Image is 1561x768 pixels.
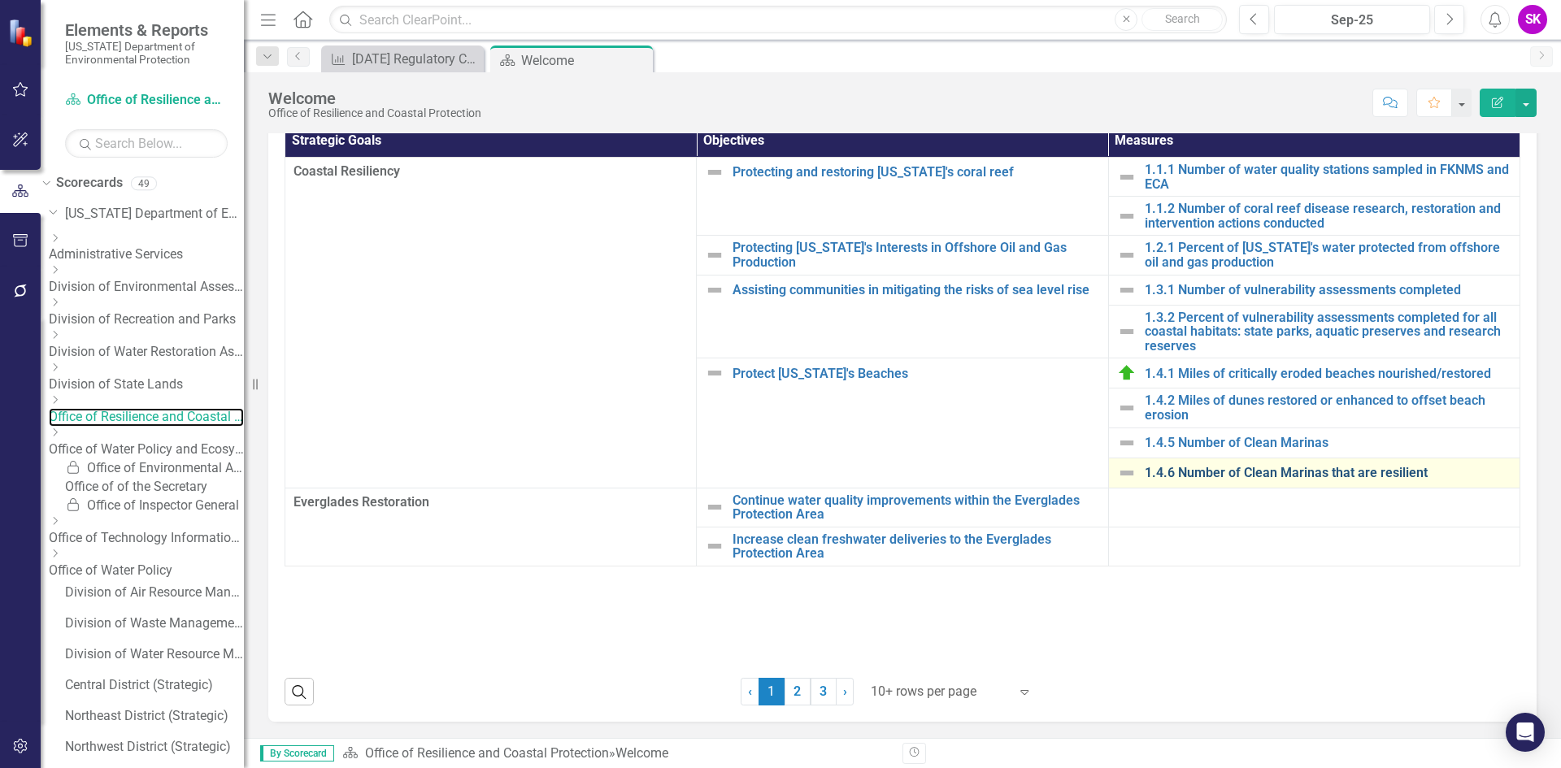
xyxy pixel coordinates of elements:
img: Not Defined [705,363,724,383]
a: Office of Resilience and Coastal Protection [49,408,244,427]
a: 1.4.6 Number of Clean Marinas that are resilient [1145,466,1511,480]
a: Division of Recreation and Parks [49,310,244,329]
a: 1.2.1 Percent of [US_STATE]'s water protected from offshore oil and gas production [1145,241,1511,269]
a: Division of Air Resource Management [65,584,244,602]
a: Scorecards [56,174,123,193]
a: Central District (Strategic) [65,676,244,695]
span: Elements & Reports [65,20,228,40]
span: By Scorecard [260,745,334,761]
a: Office of Environmental Accountability and Transparency [65,459,244,478]
input: Search Below... [65,129,228,158]
img: Not Defined [705,245,724,265]
span: Coastal Resiliency [294,163,688,181]
img: Routing [1117,363,1137,383]
a: Continue water quality improvements within the Everglades Protection Area [733,493,1099,522]
a: 3 [811,678,837,705]
a: [US_STATE] Department of Environmental Protection [65,205,244,223]
div: Sep-25 [1280,11,1424,30]
a: Office of Inspector General [65,497,244,515]
a: Office of Water Policy and Ecosystems Restoration [49,440,244,459]
span: › [843,683,847,699]
span: ‹ [748,683,752,699]
div: » [342,744,890,763]
img: Not Defined [1117,433,1137,453]
td: Double-Click to Edit Right Click for Context Menu [1108,458,1520,488]
img: Not Defined [1117,398,1137,418]
div: Office of Resilience and Coastal Protection [268,107,481,119]
a: Protecting and restoring [US_STATE]'s coral reef [733,165,1099,180]
img: Not Defined [1117,322,1137,341]
td: Double-Click to Edit Right Click for Context Menu [1108,305,1520,358]
td: Double-Click to Edit [285,158,697,488]
a: 2 [785,678,811,705]
div: Open Intercom Messenger [1506,713,1545,752]
div: Welcome [615,745,668,761]
img: Not Defined [1117,167,1137,187]
td: Double-Click to Edit Right Click for Context Menu [1108,158,1520,197]
img: Not Defined [1117,206,1137,226]
a: 1.1.2 Number of coral reef disease research, restoration and intervention actions conducted [1145,202,1511,230]
a: Office of of the Secretary [65,478,244,497]
td: Double-Click to Edit Right Click for Context Menu [1108,388,1520,427]
a: Division of Environmental Assessment and Restoration [49,278,244,297]
a: Northeast District (Strategic) [65,707,244,726]
span: Search [1165,12,1200,25]
small: [US_STATE] Department of Environmental Protection [65,40,228,67]
a: Office of Resilience and Coastal Protection [65,91,228,110]
td: Double-Click to Edit Right Click for Context Menu [1108,358,1520,388]
div: 49 [131,176,157,190]
a: Northwest District (Strategic) [65,738,244,757]
button: SK [1518,5,1547,34]
td: Double-Click to Edit Right Click for Context Menu [1108,197,1520,236]
a: Increase clean freshwater deliveries to the Everglades Protection Area [733,532,1099,561]
a: [DATE] Regulatory Compliance Outreach (number of People Reached) [325,49,480,69]
img: ClearPoint Strategy [8,18,37,46]
span: 1 [759,678,785,705]
a: 1.3.1 Number of vulnerability assessments completed [1145,283,1511,297]
td: Double-Click to Edit [285,488,697,566]
div: Welcome [521,50,649,71]
td: Double-Click to Edit Right Click for Context Menu [697,527,1108,566]
div: Welcome [268,89,481,107]
img: Not Defined [1117,463,1137,483]
a: Division of State Lands [49,375,244,394]
div: [DATE] Regulatory Compliance Outreach (number of People Reached) [352,49,480,69]
img: Not Defined [705,536,724,556]
td: Double-Click to Edit Right Click for Context Menu [697,158,1108,236]
a: Assisting communities in mitigating the risks of sea level rise [733,283,1099,297]
td: Double-Click to Edit Right Click for Context Menu [697,275,1108,358]
input: Search ClearPoint... [329,6,1227,34]
a: 1.3.2 Percent of vulnerability assessments completed for all coastal habitats: state parks, aquat... [1145,310,1511,354]
td: Double-Click to Edit Right Click for Context Menu [1108,275,1520,305]
a: Administrative Services [49,245,244,264]
img: Not Defined [705,280,724,300]
a: Division of Waste Management [65,614,244,633]
img: Not Defined [1117,245,1137,265]
td: Double-Click to Edit Right Click for Context Menu [1108,427,1520,458]
img: Not Defined [705,497,724,517]
a: Division of Water Restoration Assistance [49,343,244,362]
a: Office of Technology Information Services [49,529,244,548]
td: Double-Click to Edit Right Click for Context Menu [697,358,1108,488]
span: Everglades Restoration [294,493,688,512]
td: Double-Click to Edit Right Click for Context Menu [1108,236,1520,275]
a: 1.1.1 Number of water quality stations sampled in FKNMS and ECA [1145,163,1511,191]
a: 1.4.1 Miles of critically eroded beaches nourished/restored [1145,367,1511,381]
img: Not Defined [1117,280,1137,300]
a: 1.4.2 Miles of dunes restored or enhanced to offset beach erosion [1145,393,1511,422]
a: 1.4.5 Number of Clean Marinas [1145,436,1511,450]
td: Double-Click to Edit Right Click for Context Menu [697,236,1108,275]
a: Protecting [US_STATE]'s Interests in Offshore Oil and Gas Production [733,241,1099,269]
a: Office of Water Policy [49,562,244,580]
a: Division of Water Resource Management [65,645,244,664]
img: Not Defined [705,163,724,182]
button: Sep-25 [1274,5,1430,34]
button: Search [1141,8,1223,31]
a: Protect [US_STATE]'s Beaches [733,367,1099,381]
a: Office of Resilience and Coastal Protection [365,745,609,761]
td: Double-Click to Edit Right Click for Context Menu [697,488,1108,527]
